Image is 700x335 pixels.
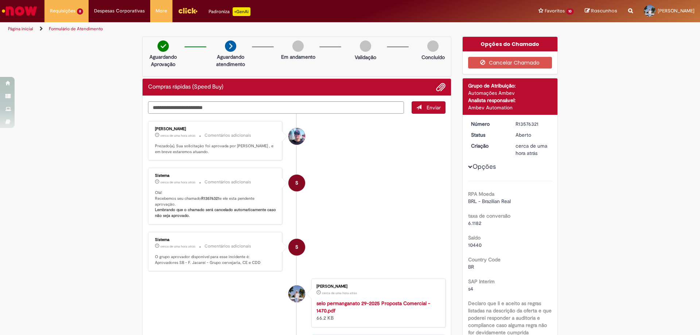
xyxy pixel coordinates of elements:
[178,5,198,16] img: click_logo_yellow_360x200.png
[658,8,695,14] span: [PERSON_NAME]
[436,82,446,92] button: Adicionar anexos
[160,244,195,249] time: 29/09/2025 11:46:10
[468,97,552,104] div: Analista responsável:
[213,53,248,68] p: Aguardando atendimento
[468,82,552,89] div: Grupo de Atribuição:
[468,256,501,263] b: Country Code
[466,142,510,149] dt: Criação
[468,220,481,226] span: 6.1182
[155,207,277,218] b: Lembrando que o chamado será cancelado automaticamente caso não seja aprovado.
[155,190,276,219] p: Olá! Recebemos seu chamado e ele esta pendente aprovação.
[355,54,376,61] p: Validação
[585,8,617,15] a: Rascunhos
[209,7,250,16] div: Padroniza
[516,120,549,128] div: R13576321
[50,7,75,15] span: Requisições
[94,7,145,15] span: Despesas Corporativas
[145,53,181,68] p: Aguardando Aprovação
[566,8,574,15] span: 10
[322,291,357,295] time: 29/09/2025 11:45:57
[155,238,276,242] div: Sistema
[295,238,298,256] span: S
[316,284,438,289] div: [PERSON_NAME]
[160,180,195,184] time: 29/09/2025 11:46:13
[468,57,552,69] button: Cancelar Chamado
[295,174,298,192] span: S
[8,26,33,32] a: Página inicial
[545,7,565,15] span: Favoritos
[205,179,251,185] small: Comentários adicionais
[516,143,547,156] span: cerca de uma hora atrás
[468,198,511,204] span: BRL - Brazilian Real
[201,196,219,201] b: R13576321
[591,7,617,14] span: Rascunhos
[225,40,236,52] img: arrow-next.png
[155,127,276,131] div: [PERSON_NAME]
[468,285,473,292] span: s4
[5,22,461,36] ul: Trilhas de página
[421,54,445,61] p: Concluído
[463,37,558,51] div: Opções do Chamado
[160,180,195,184] span: cerca de uma hora atrás
[427,104,441,111] span: Enviar
[466,120,510,128] dt: Número
[1,4,38,18] img: ServiceNow
[316,300,430,314] a: selo permanganato 29-2025 Proposta Comercial - 1470.pdf
[292,40,304,52] img: img-circle-grey.png
[148,101,404,114] textarea: Digite sua mensagem aqui...
[516,131,549,139] div: Aberto
[205,132,251,139] small: Comentários adicionais
[160,244,195,249] span: cerca de uma hora atrás
[468,278,495,285] b: SAP Interim
[281,53,315,61] p: Em andamento
[288,128,305,145] div: Alan Pedro Araujo Maia
[288,239,305,256] div: System
[427,40,439,52] img: img-circle-grey.png
[156,7,167,15] span: More
[49,26,103,32] a: Formulário de Atendimento
[316,300,438,322] div: 66.2 KB
[468,191,494,197] b: RPA Moeda
[160,133,195,138] span: cerca de uma hora atrás
[322,291,357,295] span: cerca de uma hora atrás
[468,264,474,270] span: BR
[155,254,276,265] p: O grupo aprovador disponível para esse incidente é: Aprovadores SB - F. Jacareí - Grupo cervejari...
[148,84,223,90] h2: Compras rápidas (Speed Buy) Histórico de tíquete
[468,104,552,111] div: Ambev Automation
[155,174,276,178] div: Sistema
[205,243,251,249] small: Comentários adicionais
[468,213,510,219] b: taxa de conversão
[412,101,446,114] button: Enviar
[468,242,482,248] span: 10440
[468,89,552,97] div: Automações Ambev
[233,7,250,16] p: +GenAi
[516,143,547,156] time: 29/09/2025 11:46:00
[516,142,549,157] div: 29/09/2025 11:46:00
[466,131,510,139] dt: Status
[360,40,371,52] img: img-circle-grey.png
[288,285,305,302] div: Mateus Domingues Morais
[160,133,195,138] time: 29/09/2025 11:50:55
[77,8,83,15] span: 8
[288,175,305,191] div: System
[157,40,169,52] img: check-circle-green.png
[468,234,481,241] b: Saldo
[155,143,276,155] p: Prezado(a), Sua solicitação foi aprovada por [PERSON_NAME] , e em breve estaremos atuando.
